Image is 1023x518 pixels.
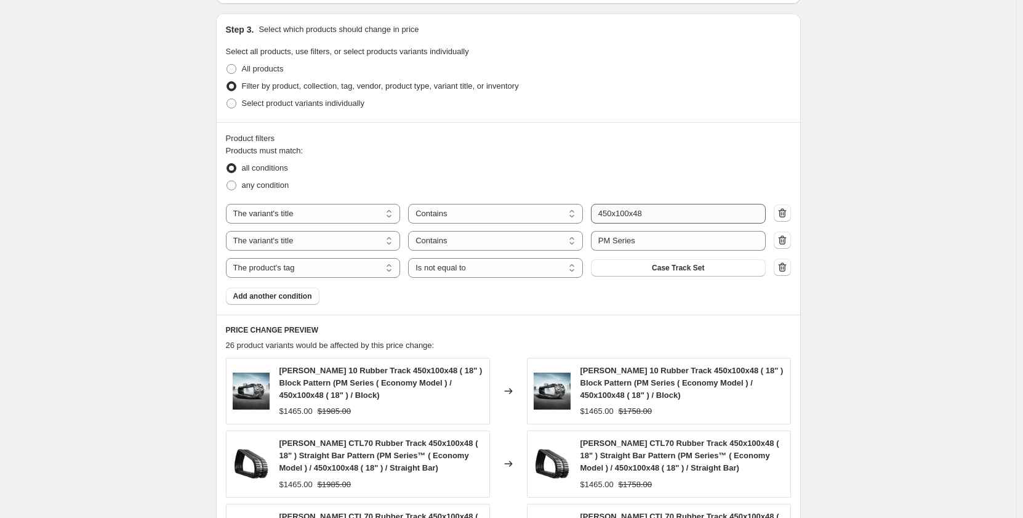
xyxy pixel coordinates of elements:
[580,405,614,418] div: $1465.00
[242,81,519,91] span: Filter by product, collection, tag, vendor, product type, variant title, or inventory
[580,479,614,491] div: $1465.00
[619,405,652,418] strike: $1758.00
[226,132,791,145] div: Product filters
[226,23,254,36] h2: Step 3.
[279,366,483,400] span: [PERSON_NAME] 10 Rubber Track 450x100x48 ( 18" ) Block Pattern (PM Series ( Economy Model ) / 450...
[279,439,478,472] span: [PERSON_NAME] CTL70 Rubber Track 450x100x48 ( 18" ) Straight Bar Pattern (PM Series™ ( Economy Mo...
[233,445,270,482] img: gehl-rubber-track-gehl-ctl70-rubber-track-450x100x48-18-straight-bar-pattern-44479265603900_80x.jpg
[242,163,288,172] span: all conditions
[318,479,351,491] strike: $1985.00
[580,366,784,400] span: [PERSON_NAME] 10 Rubber Track 450x100x48 ( 18" ) Block Pattern (PM Series ( Economy Model ) / 450...
[591,259,766,277] button: Case Track Set
[534,373,571,410] img: kubota-rx-502-rubber-track-400x72-5wx74-16-block-pattern-kubota-rubber-track-kubota-rx-502-rubber...
[226,288,319,305] button: Add another condition
[226,47,469,56] span: Select all products, use filters, or select products variants individually
[259,23,419,36] p: Select which products should change in price
[279,479,313,491] div: $1465.00
[580,439,779,472] span: [PERSON_NAME] CTL70 Rubber Track 450x100x48 ( 18" ) Straight Bar Pattern (PM Series™ ( Economy Mo...
[233,291,312,301] span: Add another condition
[226,341,435,350] span: 26 product variants would be affected by this price change:
[242,99,364,108] span: Select product variants individually
[619,479,652,491] strike: $1758.00
[242,180,289,190] span: any condition
[279,405,313,418] div: $1465.00
[318,405,351,418] strike: $1985.00
[233,373,270,410] img: kubota-rx-502-rubber-track-400x72-5wx74-16-block-pattern-kubota-rubber-track-kubota-rx-502-rubber...
[226,146,303,155] span: Products must match:
[534,445,571,482] img: gehl-rubber-track-gehl-ctl70-rubber-track-450x100x48-18-straight-bar-pattern-44479265603900_80x.jpg
[242,64,284,73] span: All products
[226,325,791,335] h6: PRICE CHANGE PREVIEW
[652,263,704,273] span: Case Track Set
